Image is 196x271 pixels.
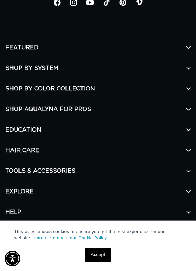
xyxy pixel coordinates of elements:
[5,99,191,120] h2: SHOP AQUALYNA FOR PROS
[5,58,191,78] h2: SHOP BY SYSTEM
[5,78,191,99] h2: SHOP BY COLOR COLLECTION
[85,248,111,262] a: Accept
[14,228,182,241] p: This website uses cookies to ensure you get the best experience on our website.
[5,202,191,222] h2: HELP
[5,37,191,58] h2: FEATURED
[5,251,20,266] div: Accessibility Menu
[5,120,191,140] h2: EDUCATION
[32,236,108,240] a: Learn more about our Cookie Policy.
[160,237,196,271] iframe: Chat Widget
[5,161,191,181] h2: TOOLS & ACCESSORIES
[5,140,191,161] h2: HAIR CARE
[5,181,191,202] h2: EXPLORE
